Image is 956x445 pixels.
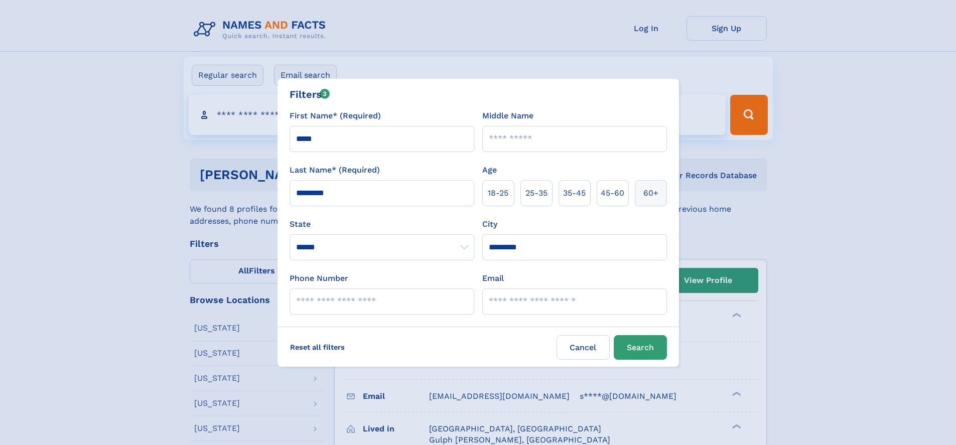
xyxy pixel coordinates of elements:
[601,187,624,199] span: 45‑60
[482,272,504,284] label: Email
[482,218,497,230] label: City
[482,164,497,176] label: Age
[488,187,508,199] span: 18‑25
[614,335,667,360] button: Search
[290,218,474,230] label: State
[290,164,380,176] label: Last Name* (Required)
[557,335,610,360] label: Cancel
[290,110,381,122] label: First Name* (Required)
[525,187,548,199] span: 25‑35
[290,272,348,284] label: Phone Number
[284,335,351,359] label: Reset all filters
[482,110,533,122] label: Middle Name
[563,187,586,199] span: 35‑45
[643,187,658,199] span: 60+
[290,87,330,102] div: Filters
